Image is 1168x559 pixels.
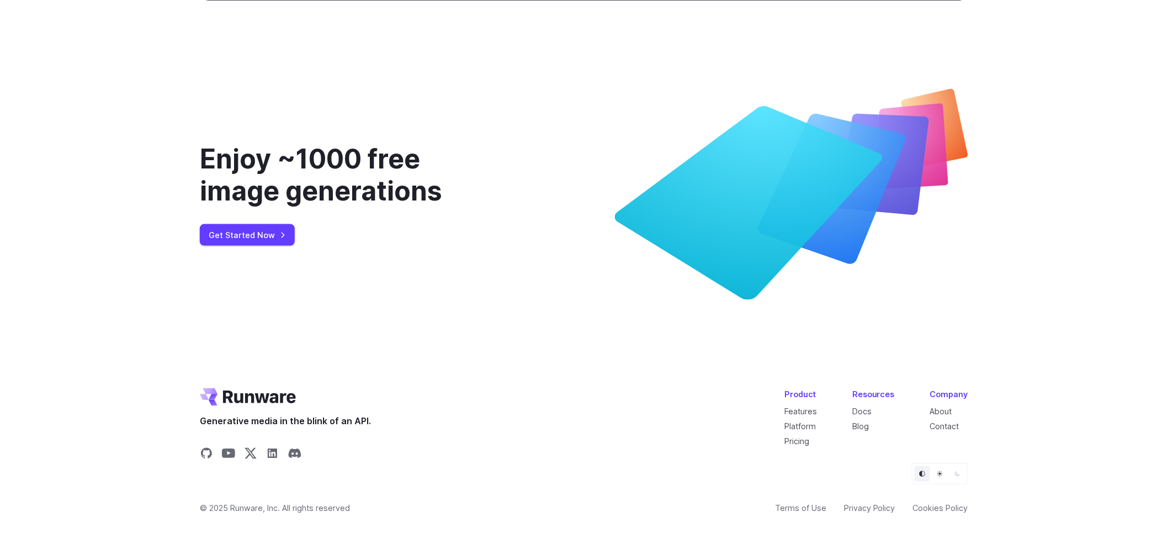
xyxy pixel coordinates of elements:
a: Go to / [200,388,296,406]
a: About [930,407,952,416]
span: Generative media in the blink of an API. [200,415,371,429]
button: Light [932,466,948,482]
a: Get Started Now [200,224,295,246]
a: Blog [852,422,869,431]
a: Pricing [784,437,809,446]
a: Contact [930,422,959,431]
div: Product [784,388,817,401]
a: Share on YouTube [222,447,235,463]
span: © 2025 Runware, Inc. All rights reserved [200,502,350,515]
a: Share on LinkedIn [266,447,279,463]
a: Platform [784,422,816,431]
div: Company [930,388,968,401]
div: Resources [852,388,895,401]
a: Privacy Policy [844,502,895,515]
a: Cookies Policy [913,502,968,515]
a: Share on Discord [288,447,301,463]
a: Terms of Use [775,502,826,515]
div: Enjoy ~1000 free image generations [200,143,500,207]
button: Default [915,466,930,482]
ul: Theme selector [912,463,968,484]
a: Share on X [244,447,257,463]
a: Docs [852,407,872,416]
a: Features [784,407,817,416]
a: Share on GitHub [200,447,213,463]
button: Dark [950,466,965,482]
